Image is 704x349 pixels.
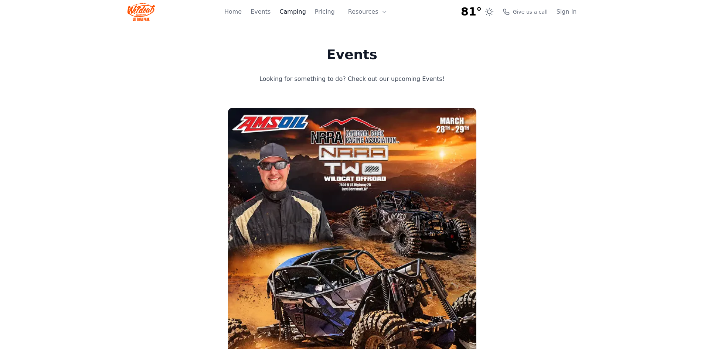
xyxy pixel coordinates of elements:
a: Sign In [557,7,577,16]
button: Resources [344,4,392,19]
h1: Events [230,47,475,62]
span: 81° [461,5,482,18]
img: Wildcat Logo [127,3,155,21]
a: Give us a call [503,8,548,16]
a: Camping [279,7,306,16]
a: Home [224,7,242,16]
a: Pricing [315,7,335,16]
a: Events [251,7,271,16]
span: Give us a call [513,8,548,16]
p: Looking for something to do? Check out our upcoming Events! [230,74,475,84]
